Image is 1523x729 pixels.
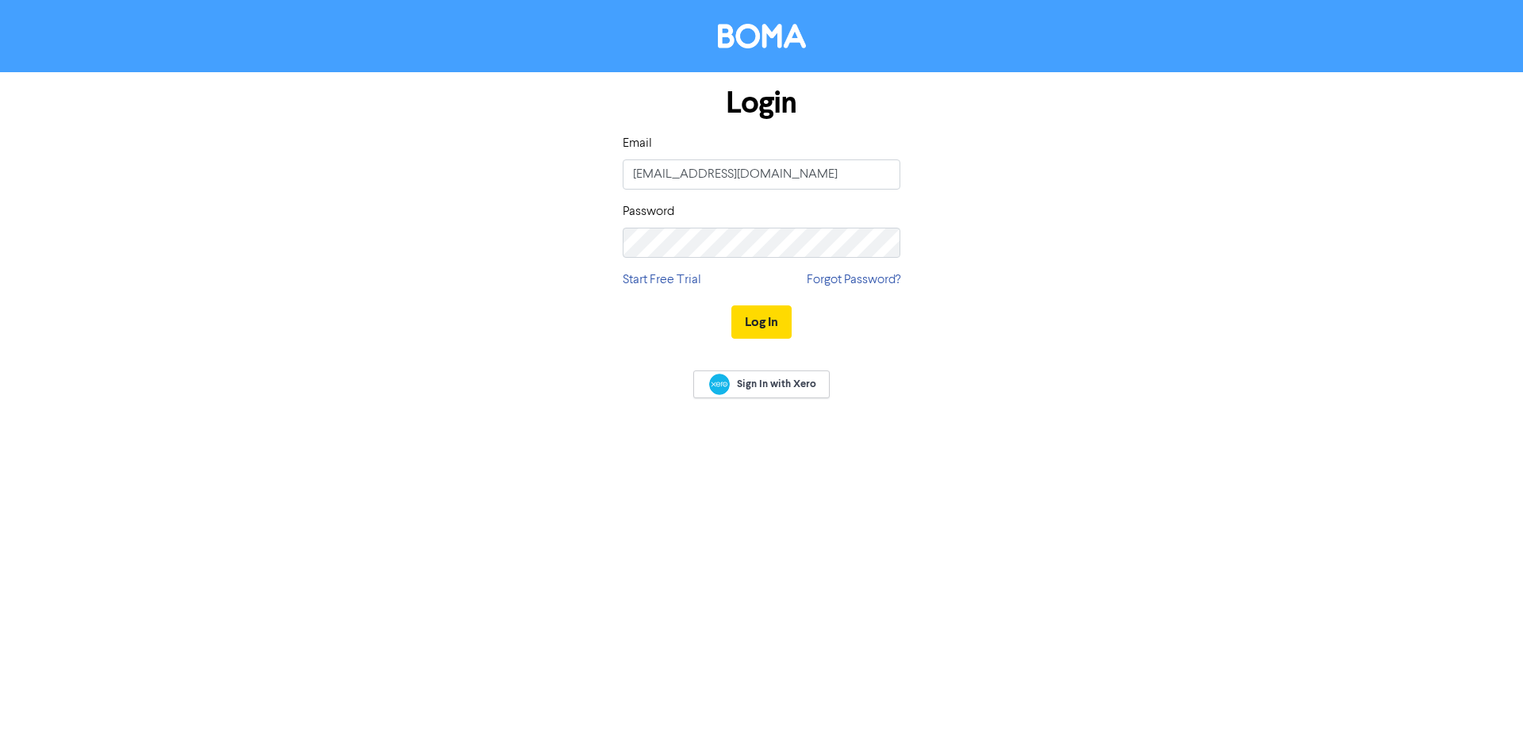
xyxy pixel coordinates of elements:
[623,202,674,221] label: Password
[693,370,830,398] a: Sign In with Xero
[623,134,652,153] label: Email
[709,374,730,395] img: Xero logo
[737,377,816,391] span: Sign In with Xero
[623,85,900,121] h1: Login
[807,270,900,290] a: Forgot Password?
[718,24,806,48] img: BOMA Logo
[623,270,701,290] a: Start Free Trial
[731,305,792,339] button: Log In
